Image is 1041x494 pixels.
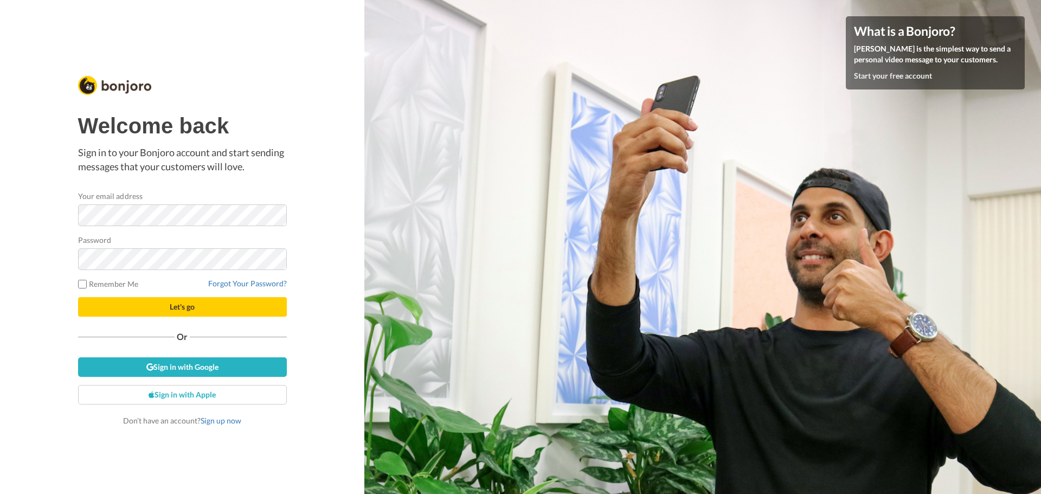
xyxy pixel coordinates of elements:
input: Remember Me [78,280,87,288]
span: Let's go [170,302,195,311]
span: Don’t have an account? [123,416,241,425]
label: Your email address [78,190,143,202]
p: Sign in to your Bonjoro account and start sending messages that your customers will love. [78,146,287,174]
a: Sign in with Apple [78,385,287,405]
h4: What is a Bonjoro? [854,24,1017,38]
button: Let's go [78,297,287,317]
span: Or [175,333,190,341]
a: Start your free account [854,71,932,80]
label: Remember Me [78,278,139,290]
a: Sign up now [201,416,241,425]
a: Forgot Your Password? [208,279,287,288]
a: Sign in with Google [78,357,287,377]
h1: Welcome back [78,114,287,138]
p: [PERSON_NAME] is the simplest way to send a personal video message to your customers. [854,43,1017,65]
label: Password [78,234,112,246]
